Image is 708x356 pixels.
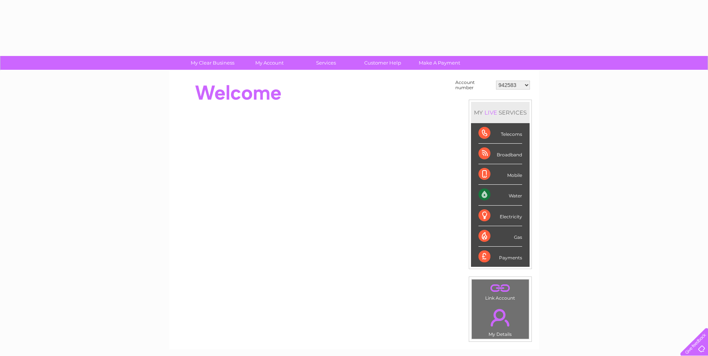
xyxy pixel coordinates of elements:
td: Link Account [471,279,529,303]
a: My Clear Business [182,56,243,70]
div: Payments [478,247,522,267]
div: Telecoms [478,123,522,144]
a: My Account [238,56,300,70]
div: LIVE [483,109,499,116]
a: Customer Help [352,56,414,70]
a: Services [295,56,357,70]
a: . [474,281,527,294]
div: Electricity [478,206,522,226]
div: Broadband [478,144,522,164]
div: Water [478,185,522,205]
a: Make A Payment [409,56,470,70]
div: Mobile [478,164,522,185]
div: MY SERVICES [471,102,530,123]
td: My Details [471,303,529,339]
a: . [474,305,527,331]
td: Account number [453,78,494,92]
div: Gas [478,226,522,247]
